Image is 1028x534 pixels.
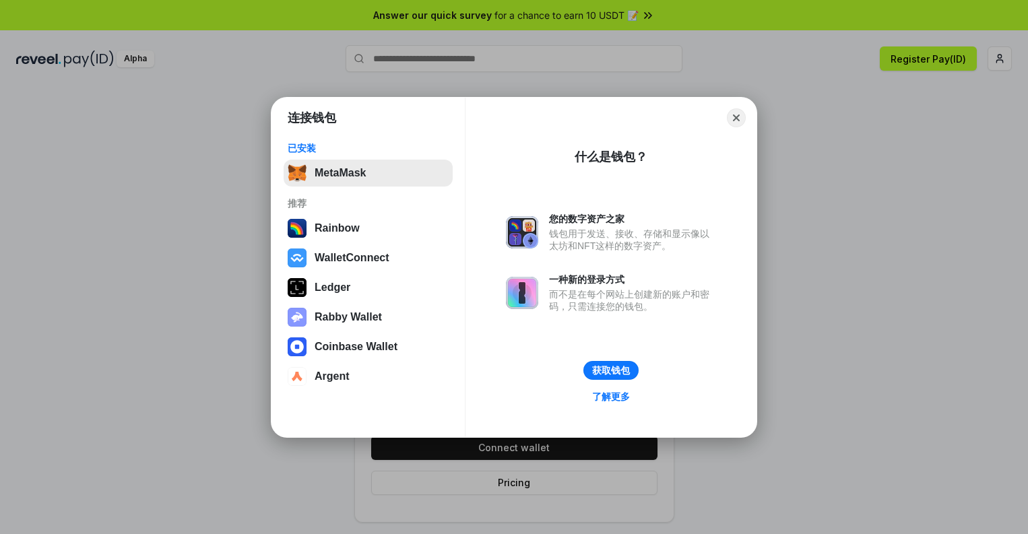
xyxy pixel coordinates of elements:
button: Argent [284,363,453,390]
div: 您的数字资产之家 [549,213,716,225]
div: Ledger [315,281,350,294]
h1: 连接钱包 [288,110,336,126]
button: Coinbase Wallet [284,333,453,360]
div: Rabby Wallet [315,311,382,323]
button: Rainbow [284,215,453,242]
button: Close [727,108,746,127]
button: Ledger [284,274,453,301]
button: MetaMask [284,160,453,187]
div: MetaMask [315,167,366,179]
img: svg+xml,%3Csvg%20xmlns%3D%22http%3A%2F%2Fwww.w3.org%2F2000%2Fsvg%22%20fill%3D%22none%22%20viewBox... [506,277,538,309]
div: 已安装 [288,142,449,154]
img: svg+xml,%3Csvg%20xmlns%3D%22http%3A%2F%2Fwww.w3.org%2F2000%2Fsvg%22%20fill%3D%22none%22%20viewBox... [506,216,538,248]
div: 什么是钱包？ [575,149,647,165]
div: Rainbow [315,222,360,234]
div: WalletConnect [315,252,389,264]
button: WalletConnect [284,244,453,271]
img: svg+xml,%3Csvg%20xmlns%3D%22http%3A%2F%2Fwww.w3.org%2F2000%2Fsvg%22%20fill%3D%22none%22%20viewBox... [288,308,307,327]
img: svg+xml,%3Csvg%20width%3D%2228%22%20height%3D%2228%22%20viewBox%3D%220%200%2028%2028%22%20fill%3D... [288,248,307,267]
div: Argent [315,370,350,382]
div: 钱包用于发送、接收、存储和显示像以太坊和NFT这样的数字资产。 [549,228,716,252]
div: Coinbase Wallet [315,341,397,353]
img: svg+xml,%3Csvg%20fill%3D%22none%22%20height%3D%2233%22%20viewBox%3D%220%200%2035%2033%22%20width%... [288,164,307,182]
img: svg+xml,%3Csvg%20width%3D%2228%22%20height%3D%2228%22%20viewBox%3D%220%200%2028%2028%22%20fill%3D... [288,367,307,386]
a: 了解更多 [584,388,638,405]
button: Rabby Wallet [284,304,453,331]
div: 获取钱包 [592,364,630,376]
img: svg+xml,%3Csvg%20width%3D%2228%22%20height%3D%2228%22%20viewBox%3D%220%200%2028%2028%22%20fill%3D... [288,337,307,356]
div: 推荐 [288,197,449,209]
img: svg+xml,%3Csvg%20xmlns%3D%22http%3A%2F%2Fwww.w3.org%2F2000%2Fsvg%22%20width%3D%2228%22%20height%3... [288,278,307,297]
button: 获取钱包 [583,361,639,380]
div: 了解更多 [592,391,630,403]
div: 而不是在每个网站上创建新的账户和密码，只需连接您的钱包。 [549,288,716,312]
img: svg+xml,%3Csvg%20width%3D%22120%22%20height%3D%22120%22%20viewBox%3D%220%200%20120%20120%22%20fil... [288,219,307,238]
div: 一种新的登录方式 [549,273,716,286]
